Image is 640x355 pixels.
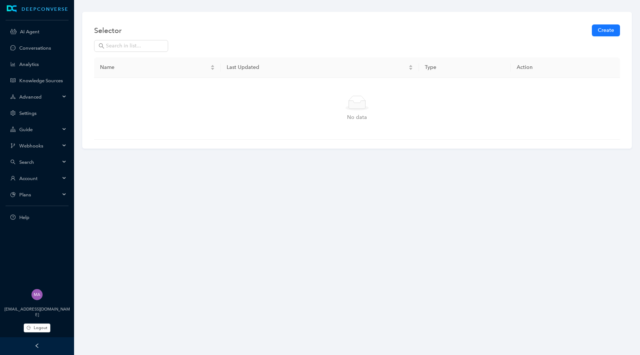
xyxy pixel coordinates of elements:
[103,113,611,122] div: No data
[19,127,60,132] span: Guide
[1,5,73,13] a: LogoDEEPCONVERSE
[94,57,221,78] th: Name
[19,45,67,51] a: Conversations
[19,78,67,83] a: Knowledge Sources
[10,159,16,165] span: search
[10,94,16,99] span: deployment-unit
[20,29,67,34] a: AI Agent
[19,94,60,100] span: Advanced
[10,215,16,220] span: question-circle
[592,24,620,36] button: Create
[34,325,47,331] span: Logout
[19,110,67,116] a: Settings
[94,24,121,36] span: Selector
[10,176,16,181] span: user
[106,42,164,50] input: Search in list...
[24,324,50,332] button: Logout
[100,63,209,72] span: Name
[31,289,43,300] img: 261dd2395eed1481b052019273ba48bf
[227,63,407,72] span: Last Updated
[19,159,60,165] span: Search
[27,326,31,330] span: logout
[19,62,67,67] a: Analytics
[19,176,60,181] span: Account
[598,26,614,34] span: Create
[10,192,16,197] span: pie-chart
[419,57,511,78] th: Type
[19,143,60,149] span: Webhooks
[221,57,419,78] th: Last Updated
[511,57,620,78] th: Action
[19,192,60,198] span: Plans
[99,43,104,49] span: search
[19,215,67,220] span: Help
[10,143,16,148] span: branches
